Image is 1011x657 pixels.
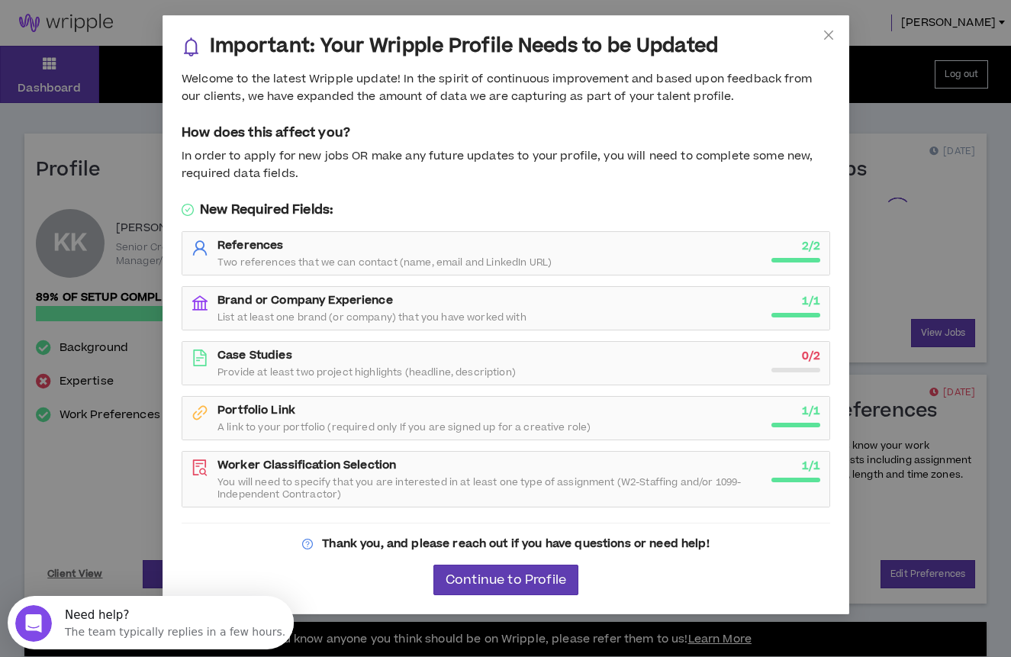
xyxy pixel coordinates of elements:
strong: 2 / 2 [801,238,819,254]
strong: 1 / 1 [801,293,819,309]
iframe: Intercom live chat [15,605,52,642]
h5: New Required Fields: [182,201,830,219]
h3: Important: Your Wripple Profile Needs to be Updated [210,34,718,59]
span: Provide at least two project highlights (headline, description) [217,366,516,378]
div: In order to apply for new jobs OR make any future updates to your profile, you will need to compl... [182,148,830,182]
span: List at least one brand (or company) that you have worked with [217,311,526,324]
span: link [192,404,208,421]
button: Continue to Profile [433,565,578,595]
span: close [823,29,835,41]
span: A link to your portfolio (required only If you are signed up for a creative role) [217,421,591,433]
div: Need help? [57,13,278,25]
button: Close [808,15,849,56]
strong: Case Studies [217,347,292,363]
span: user [192,240,208,256]
strong: References [217,237,283,253]
span: file-text [192,349,208,366]
strong: 0 / 2 [801,348,819,364]
h5: How does this affect you? [182,124,830,142]
div: Welcome to the latest Wripple update! In the spirit of continuous improvement and based upon feed... [182,71,830,105]
span: check-circle [182,204,194,216]
strong: Brand or Company Experience [217,292,393,308]
strong: Worker Classification Selection [217,457,396,473]
strong: 1 / 1 [801,458,819,474]
span: bank [192,295,208,311]
div: Open Intercom Messenger [6,6,292,48]
span: question-circle [302,539,313,549]
div: The team typically replies in a few hours. [57,25,278,41]
span: file-search [192,459,208,476]
span: You will need to specify that you are interested in at least one type of assignment (W2-Staffing ... [217,476,762,501]
strong: 1 / 1 [801,403,819,419]
span: bell [182,37,201,56]
span: Continue to Profile [445,573,565,588]
strong: Thank you, and please reach out if you have questions or need help! [322,536,709,552]
span: Two references that we can contact (name, email and LinkedIn URL) [217,256,552,269]
strong: Portfolio Link [217,402,295,418]
iframe: Intercom live chat discovery launcher [8,596,294,649]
